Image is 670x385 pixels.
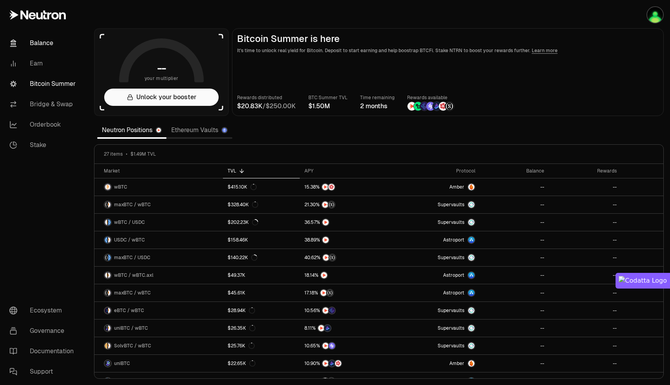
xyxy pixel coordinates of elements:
[480,196,549,213] a: --
[449,184,464,190] span: Amber
[228,272,245,278] div: $49.37K
[304,342,385,350] button: NTRNSolv Points
[468,219,474,225] img: Supervaults
[300,320,390,337] a: NTRNBedrock Diamonds
[114,343,151,349] span: SolvBTC / wBTC
[223,178,300,196] a: $415.10K
[105,325,107,331] img: uniBTC Logo
[114,219,145,225] span: wBTC / USDC
[420,102,429,111] img: EtherFi Points
[304,289,385,297] button: NTRNStructured Points
[549,355,621,372] a: --
[300,337,390,354] a: NTRNSolv Points
[390,355,480,372] a: AmberAmber
[407,94,454,102] p: Rewards available
[300,284,390,301] a: NTRNStructured Points
[549,231,621,249] a: --
[3,53,85,74] a: Earn
[105,343,107,349] img: SolvBTC Logo
[94,284,223,301] a: maxBTC LogowBTC LogomaxBTC / wBTC
[438,202,464,208] span: Supervaults
[237,47,659,54] p: It's time to unlock real yield for Bitcoin. Deposit to start earning and help boostrap BTCFi. Sta...
[322,202,328,208] img: NTRN
[443,378,464,384] span: Astroport
[327,290,333,296] img: Structured Points
[480,302,549,319] a: --
[108,237,111,243] img: wBTC Logo
[328,378,335,384] img: Structured Points
[554,168,616,174] div: Rewards
[439,102,447,111] img: Mars Fragments
[443,272,464,278] span: Astroport
[105,202,107,208] img: maxBTC Logo
[237,33,659,44] h2: Bitcoin Summer is here
[335,360,341,367] img: Mars Fragments
[94,337,223,354] a: SolvBTC LogowBTC LogoSolvBTC / wBTC
[304,377,385,385] button: NTRNStructured Points
[390,214,480,231] a: SupervaultsSupervaults
[304,324,385,332] button: NTRNBedrock Diamonds
[480,337,549,354] a: --
[223,320,300,337] a: $26.35K
[105,360,111,367] img: uniBTC Logo
[228,254,257,261] div: $140.22K
[108,254,111,261] img: USDC Logo
[300,267,390,284] a: NTRN
[94,214,223,231] a: wBTC LogoUSDC LogowBTC / USDC
[97,122,167,138] a: Neutron Positions
[328,184,335,190] img: Mars Fragments
[223,267,300,284] a: $49.37K
[3,321,85,341] a: Governance
[308,94,348,102] p: BTC Summer TVL
[228,219,258,225] div: $202.23K
[329,360,335,367] img: Bedrock Diamonds
[3,33,85,53] a: Balance
[228,360,255,367] div: $22.65K
[3,341,85,361] a: Documentation
[105,254,107,261] img: maxBTC Logo
[3,135,85,155] a: Stake
[480,214,549,231] a: --
[549,196,621,213] a: --
[468,307,474,314] img: Supervaults
[105,290,107,296] img: maxBTC Logo
[395,168,475,174] div: Protocol
[228,343,255,349] div: $25.76K
[480,178,549,196] a: --
[390,337,480,354] a: SupervaultsSupervaults
[438,325,464,331] span: Supervaults
[3,94,85,114] a: Bridge & Swap
[480,320,549,337] a: --
[228,184,257,190] div: $415.10K
[104,168,218,174] div: Market
[480,231,549,249] a: --
[223,337,300,354] a: $25.76K
[322,307,329,314] img: NTRN
[228,168,295,174] div: TVL
[300,196,390,213] a: NTRNStructured Points
[300,231,390,249] a: NTRN
[445,102,454,111] img: Structured Points
[304,218,385,226] button: NTRN
[360,102,395,111] div: 2 months
[390,302,480,319] a: SupervaultsSupervaults
[390,196,480,213] a: SupervaultsSupervaults
[304,360,385,367] button: NTRNBedrock DiamondsMars Fragments
[114,202,151,208] span: maxBTC / wBTC
[549,267,621,284] a: --
[300,214,390,231] a: NTRN
[468,202,474,208] img: Supervaults
[108,343,111,349] img: wBTC Logo
[94,196,223,213] a: maxBTC LogowBTC LogomaxBTC / wBTC
[108,202,111,208] img: wBTC Logo
[468,184,474,190] img: Amber
[407,102,416,111] img: NTRN
[433,102,441,111] img: Bedrock Diamonds
[390,284,480,301] a: Astroport
[223,249,300,266] a: $140.22K
[438,254,464,261] span: Supervaults
[549,284,621,301] a: --
[228,325,255,331] div: $26.35K
[105,219,107,225] img: wBTC Logo
[114,307,144,314] span: eBTC / wBTC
